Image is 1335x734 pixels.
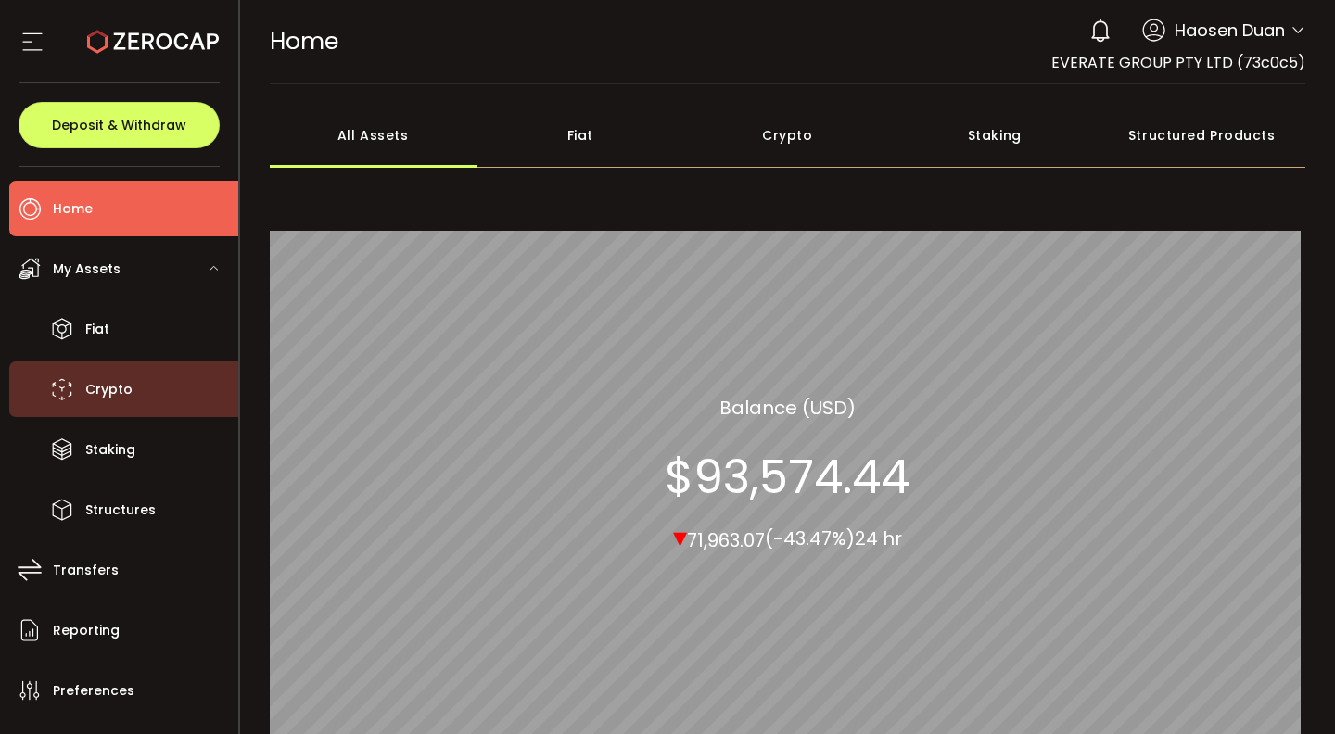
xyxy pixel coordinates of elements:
button: Deposit & Withdraw [19,102,220,148]
span: Home [270,25,338,57]
div: Structured Products [1099,103,1306,168]
section: $93,574.44 [665,449,909,504]
span: 24 hr [855,525,902,551]
span: Deposit & Withdraw [52,119,186,132]
div: Staking [891,103,1099,168]
span: Structures [85,497,156,524]
span: Transfers [53,557,119,584]
span: Preferences [53,677,134,704]
iframe: Chat Widget [1114,534,1335,734]
div: Crypto [684,103,892,168]
span: ▾ [673,516,687,556]
span: EVERATE GROUP PTY LTD (73c0c5) [1051,52,1305,73]
span: Haosen Duan [1175,18,1285,43]
div: All Assets [270,103,477,168]
span: Crypto [85,376,133,403]
span: My Assets [53,256,121,283]
span: Home [53,196,93,222]
span: (-43.47%) [765,525,855,551]
span: Reporting [53,617,120,644]
span: Staking [85,437,135,463]
div: Fiat [477,103,684,168]
span: Fiat [85,316,109,343]
span: 71,963.07 [687,526,765,552]
section: Balance (USD) [719,393,856,421]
